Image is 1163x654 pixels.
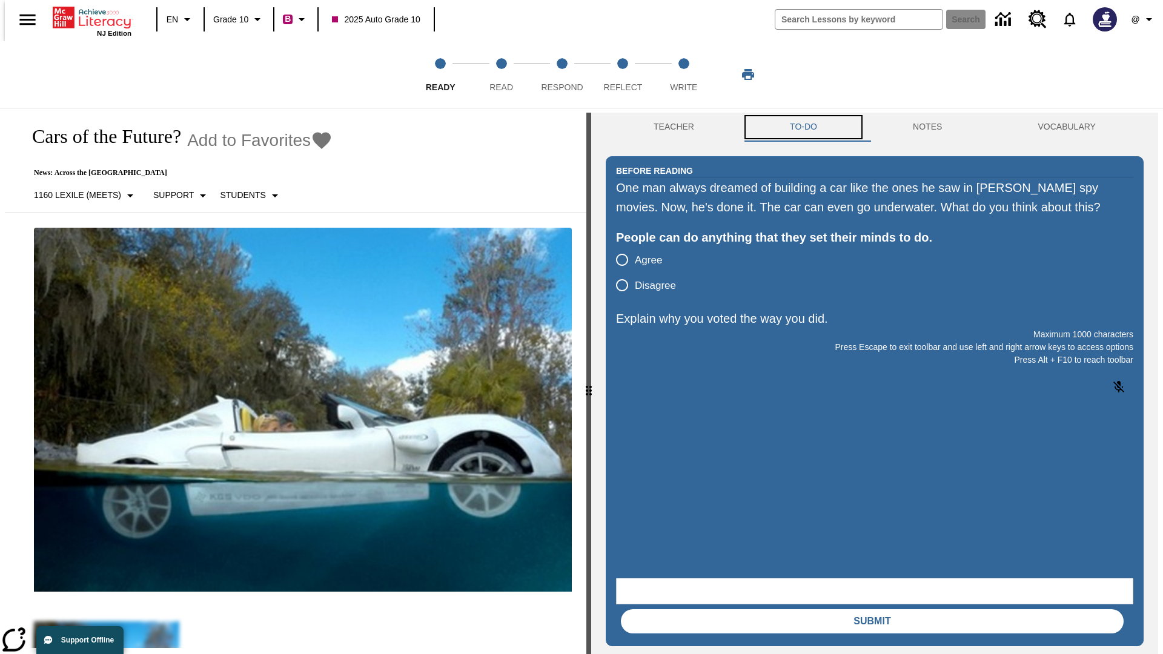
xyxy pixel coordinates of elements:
div: People can do anything that they set their minds to do. [616,228,1133,247]
p: Maximum 1000 characters [616,328,1133,341]
span: Support Offline [61,636,114,644]
p: Explain why you voted the way you did. [616,309,1133,328]
button: Grade: Grade 10, Select a grade [208,8,270,30]
a: Notifications [1054,4,1085,35]
span: B [285,12,291,27]
button: Teacher [606,113,742,142]
button: Reflect step 4 of 5 [588,41,658,108]
p: 1160 Lexile (Meets) [34,189,121,202]
button: Submit [621,609,1124,633]
button: Scaffolds, Support [148,185,215,206]
button: Profile/Settings [1124,8,1163,30]
img: Avatar [1093,7,1117,31]
button: Support Offline [36,626,124,654]
a: Resource Center, Will open in new tab [1021,3,1054,36]
span: Ready [426,82,456,92]
h2: Before Reading [616,164,693,177]
span: Agree [635,253,662,268]
button: TO-DO [742,113,865,142]
p: Students [220,189,265,202]
span: EN [167,13,178,26]
span: @ [1131,13,1139,26]
button: Select Lexile, 1160 Lexile (Meets) [29,185,142,206]
span: 2025 Auto Grade 10 [332,13,420,26]
p: News: Across the [GEOGRAPHIC_DATA] [19,168,333,177]
img: High-tech automobile treading water. [34,228,572,592]
button: NOTES [865,113,990,142]
button: Add to Favorites - Cars of the Future? [187,130,333,151]
p: Support [153,189,194,202]
span: Respond [541,82,583,92]
span: Write [670,82,697,92]
a: Data Center [988,3,1021,36]
button: Select a new avatar [1085,4,1124,35]
div: reading [5,113,586,648]
button: Write step 5 of 5 [649,41,719,108]
button: Respond step 3 of 5 [527,41,597,108]
h1: Cars of the Future? [19,125,181,148]
div: Press Enter or Spacebar and then press right and left arrow keys to move the slider [586,113,591,654]
div: activity [591,113,1158,654]
span: Add to Favorites [187,131,311,150]
div: Instructional Panel Tabs [606,113,1144,142]
button: Boost Class color is violet red. Change class color [278,8,314,30]
button: Click to activate and allow voice recognition [1104,372,1133,401]
span: Reflect [604,82,643,92]
div: poll [616,247,686,298]
button: Print [729,64,767,85]
span: Read [489,82,513,92]
div: Home [53,4,131,37]
span: Disagree [635,278,676,294]
button: Read step 2 of 5 [466,41,536,108]
button: Select Student [215,185,287,206]
button: Ready step 1 of 5 [405,41,475,108]
input: search field [775,10,943,29]
p: Press Alt + F10 to reach toolbar [616,354,1133,366]
body: Explain why you voted the way you did. Maximum 1000 characters Press Alt + F10 to reach toolbar P... [5,10,177,21]
div: One man always dreamed of building a car like the ones he saw in [PERSON_NAME] spy movies. Now, h... [616,178,1133,217]
p: Press Escape to exit toolbar and use left and right arrow keys to access options [616,341,1133,354]
span: Grade 10 [213,13,248,26]
button: VOCABULARY [990,113,1144,142]
button: Open side menu [10,2,45,38]
span: NJ Edition [97,30,131,37]
button: Language: EN, Select a language [161,8,200,30]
